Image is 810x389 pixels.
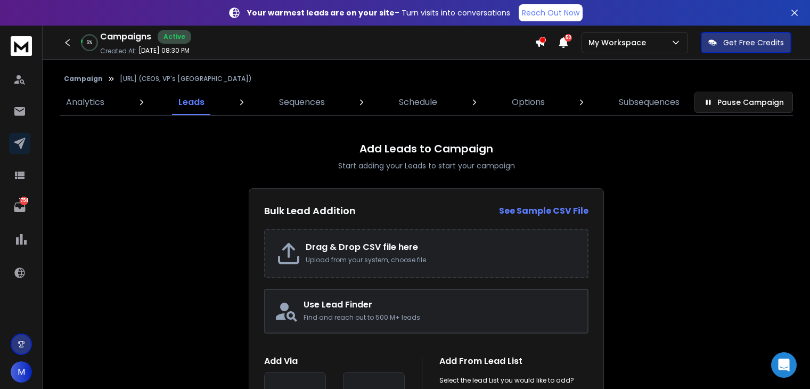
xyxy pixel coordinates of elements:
[439,355,588,368] h1: Add From Lead List
[279,96,325,109] p: Sequences
[512,96,545,109] p: Options
[304,313,579,322] p: Find and reach out to 500 M+ leads
[522,7,579,18] p: Reach Out Now
[100,47,136,55] p: Created At:
[178,96,204,109] p: Leads
[359,141,493,156] h1: Add Leads to Campaign
[66,96,104,109] p: Analytics
[87,39,92,46] p: 6 %
[120,75,252,83] p: [URL] (CEOS, VP's [GEOGRAPHIC_DATA])
[519,4,583,21] a: Reach Out Now
[306,256,577,264] p: Upload from your system, choose file
[138,46,190,55] p: [DATE] 08:30 PM
[564,34,572,42] span: 50
[264,204,356,218] h2: Bulk Lead Addition
[771,352,797,378] div: Open Intercom Messenger
[11,361,32,383] button: M
[338,160,515,171] p: Start adding your Leads to start your campaign
[60,90,111,115] a: Analytics
[273,90,331,115] a: Sequences
[247,7,395,18] strong: Your warmest leads are on your site
[619,96,680,109] p: Subsequences
[588,37,650,48] p: My Workspace
[499,205,588,217] a: See Sample CSV File
[264,355,405,368] h1: Add Via
[158,30,191,44] div: Active
[306,241,577,254] h2: Drag & Drop CSV file here
[392,90,444,115] a: Schedule
[439,376,574,385] p: Select the lead List you would like to add?
[11,36,32,56] img: logo
[701,32,791,53] button: Get Free Credits
[9,197,30,218] a: 1754
[399,96,437,109] p: Schedule
[172,90,211,115] a: Leads
[20,197,28,205] p: 1754
[505,90,551,115] a: Options
[304,298,579,311] h2: Use Lead Finder
[612,90,686,115] a: Subsequences
[723,37,784,48] p: Get Free Credits
[247,7,510,18] p: – Turn visits into conversations
[694,92,793,113] button: Pause Campaign
[100,30,151,43] h1: Campaigns
[64,75,103,83] button: Campaign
